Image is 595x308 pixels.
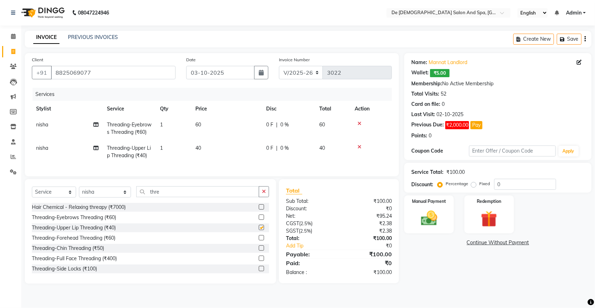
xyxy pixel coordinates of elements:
[191,101,262,117] th: Price
[281,259,339,267] div: Paid:
[32,265,97,273] div: Threading-Side Locks (₹100)
[339,205,397,212] div: ₹0
[469,146,555,156] input: Enter Offer / Coupon Code
[339,198,397,205] div: ₹100.00
[279,57,310,63] label: Invoice Number
[281,212,339,220] div: Net:
[32,57,43,63] label: Client
[446,169,465,176] div: ₹100.00
[280,144,289,152] span: 0 %
[286,187,302,194] span: Total
[281,235,339,242] div: Total:
[33,88,397,101] div: Services
[339,250,397,258] div: ₹100.00
[436,111,463,118] div: 02-10-2025
[411,132,427,139] div: Points:
[32,245,104,252] div: Threading-Chin Threading (₹50)
[319,145,325,151] span: 40
[276,121,278,129] span: |
[32,255,117,262] div: Threading-Full Face Threading (₹400)
[32,234,115,242] div: Threading-Forehead Threading (₹60)
[446,181,468,187] label: Percentage
[477,198,501,205] label: Redemption
[339,227,397,235] div: ₹2.38
[416,209,442,228] img: _cash.svg
[286,220,299,227] span: CGST
[186,57,196,63] label: Date
[103,101,156,117] th: Service
[349,242,397,250] div: ₹0
[36,121,48,128] span: nisha
[339,220,397,227] div: ₹2.38
[281,250,339,258] div: Payable:
[32,204,126,211] div: Hair Chemical - Relaxing threapy (₹7000)
[107,121,151,135] span: Threading-Eyebrows Threading (₹60)
[160,121,163,128] span: 1
[315,101,350,117] th: Total
[276,144,278,152] span: |
[32,224,116,232] div: Threading-Upper Lip Threading (₹40)
[195,145,201,151] span: 40
[339,235,397,242] div: ₹100.00
[286,228,299,234] span: SGST
[262,101,315,117] th: Disc
[406,239,590,246] a: Continue Without Payment
[281,198,339,205] div: Sub Total:
[559,146,579,156] button: Apply
[411,111,435,118] div: Last Visit:
[107,145,151,159] span: Threading-Upper Lip Threading (₹40)
[281,269,339,276] div: Balance :
[513,34,554,45] button: Create New
[412,198,446,205] label: Manual Payment
[78,3,109,23] b: 08047224946
[300,228,311,234] span: 2.5%
[301,221,311,226] span: 2.5%
[411,181,433,188] div: Discount:
[36,145,48,151] span: nisha
[429,132,431,139] div: 0
[339,259,397,267] div: ₹0
[557,34,582,45] button: Save
[339,269,397,276] div: ₹100.00
[51,66,176,79] input: Search by Name/Mobile/Email/Code
[411,59,427,66] div: Name:
[136,186,259,197] input: Search or Scan
[442,101,445,108] div: 0
[281,205,339,212] div: Discount:
[411,101,440,108] div: Card on file:
[266,121,273,129] span: 0 F
[280,121,289,129] span: 0 %
[319,121,325,128] span: 60
[281,242,349,250] a: Add Tip
[350,101,392,117] th: Action
[411,80,584,87] div: No Active Membership
[156,101,191,117] th: Qty
[33,31,59,44] a: INVOICE
[281,227,339,235] div: ( )
[411,147,469,155] div: Coupon Code
[411,69,429,77] div: Wallet:
[32,101,103,117] th: Stylist
[479,181,490,187] label: Fixed
[266,144,273,152] span: 0 F
[18,3,67,23] img: logo
[476,209,502,229] img: _gift.svg
[430,69,450,77] span: ₹5.00
[470,121,482,129] button: Pay
[411,80,442,87] div: Membership:
[32,214,116,221] div: Threading-Eyebrows Threading (₹60)
[195,121,201,128] span: 60
[281,220,339,227] div: ( )
[411,121,444,129] div: Previous Due:
[566,9,582,17] span: Admin
[32,66,52,79] button: +91
[445,121,469,129] span: ₹2,000.00
[411,169,444,176] div: Service Total:
[160,145,163,151] span: 1
[441,90,446,98] div: 52
[339,212,397,220] div: ₹95.24
[429,59,467,66] a: Mannat Landlord
[68,34,118,40] a: PREVIOUS INVOICES
[411,90,439,98] div: Total Visits:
